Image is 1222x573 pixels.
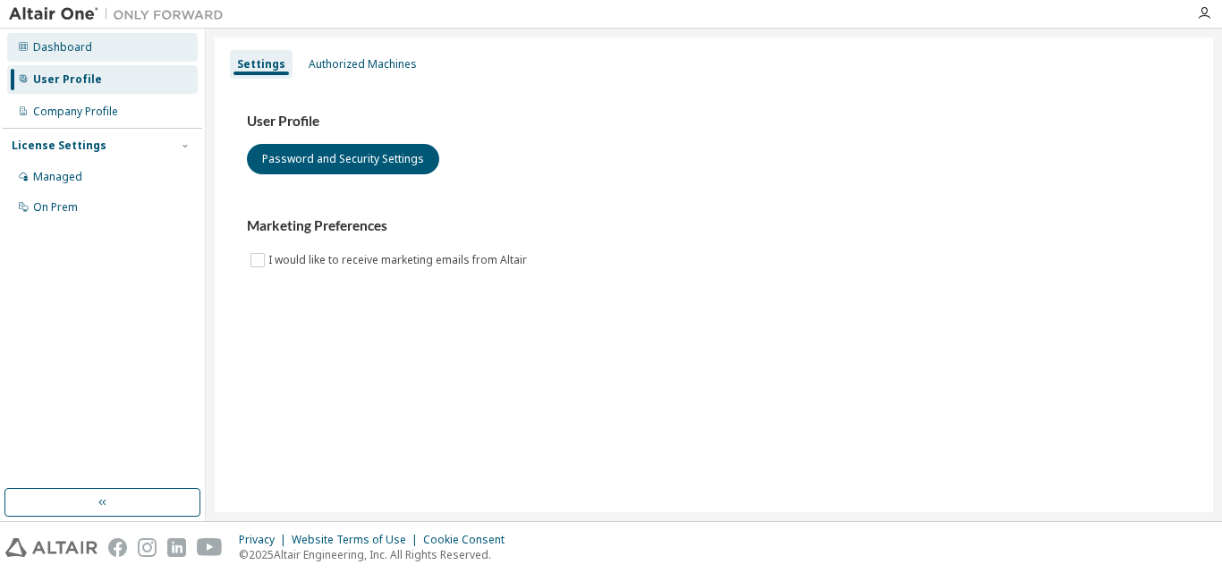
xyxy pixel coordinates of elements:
div: Dashboard [33,40,92,55]
div: User Profile [33,72,102,87]
div: Managed [33,170,82,184]
div: On Prem [33,200,78,215]
button: Password and Security Settings [247,144,439,174]
img: altair_logo.svg [5,538,98,557]
div: Website Terms of Use [292,533,423,547]
div: Cookie Consent [423,533,515,547]
h3: User Profile [247,113,1181,131]
p: © 2025 Altair Engineering, Inc. All Rights Reserved. [239,547,515,562]
div: Settings [237,57,285,72]
label: I would like to receive marketing emails from Altair [268,249,530,271]
img: Altair One [9,5,233,23]
img: linkedin.svg [167,538,186,557]
div: Company Profile [33,105,118,119]
div: Authorized Machines [309,57,417,72]
img: youtube.svg [197,538,223,557]
div: Privacy [239,533,292,547]
img: instagram.svg [138,538,157,557]
h3: Marketing Preferences [247,217,1181,235]
img: facebook.svg [108,538,127,557]
div: License Settings [12,139,106,153]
